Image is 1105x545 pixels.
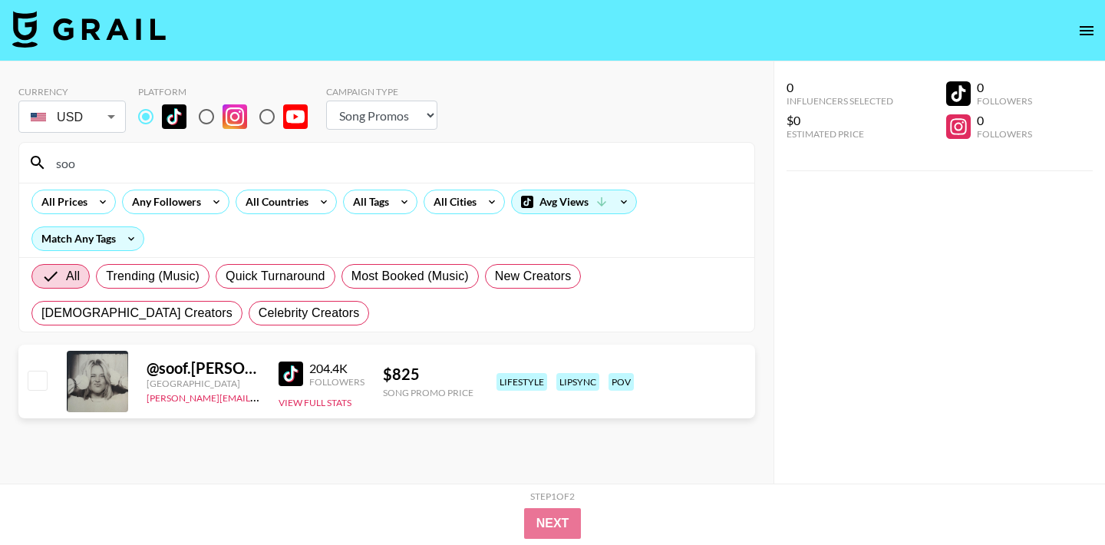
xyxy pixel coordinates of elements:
[1071,15,1102,46] button: open drawer
[530,490,575,502] div: Step 1 of 2
[351,267,469,286] span: Most Booked (Music)
[309,361,364,376] div: 204.4K
[787,80,893,95] div: 0
[424,190,480,213] div: All Cities
[496,373,547,391] div: lifestyle
[977,128,1032,140] div: Followers
[226,267,325,286] span: Quick Turnaround
[66,267,80,286] span: All
[147,389,374,404] a: [PERSON_NAME][EMAIL_ADDRESS][DOMAIN_NAME]
[977,113,1032,128] div: 0
[147,378,260,389] div: [GEOGRAPHIC_DATA]
[47,150,745,175] input: Search by User Name
[787,95,893,107] div: Influencers Selected
[609,373,634,391] div: pov
[162,104,186,129] img: TikTok
[787,113,893,128] div: $0
[495,267,572,286] span: New Creators
[279,397,351,408] button: View Full Stats
[147,358,260,378] div: @ soof.[PERSON_NAME]
[259,304,360,322] span: Celebrity Creators
[21,104,123,130] div: USD
[344,190,392,213] div: All Tags
[32,190,91,213] div: All Prices
[279,362,303,386] img: TikTok
[512,190,636,213] div: Avg Views
[977,95,1032,107] div: Followers
[283,104,308,129] img: YouTube
[223,104,247,129] img: Instagram
[41,304,233,322] span: [DEMOGRAPHIC_DATA] Creators
[383,387,473,398] div: Song Promo Price
[556,373,599,391] div: lipsync
[106,267,200,286] span: Trending (Music)
[138,86,320,97] div: Platform
[32,227,143,250] div: Match Any Tags
[383,365,473,384] div: $ 825
[12,11,166,48] img: Grail Talent
[18,86,126,97] div: Currency
[977,80,1032,95] div: 0
[326,86,437,97] div: Campaign Type
[309,376,364,388] div: Followers
[236,190,312,213] div: All Countries
[524,508,582,539] button: Next
[1028,468,1087,527] iframe: Drift Widget Chat Controller
[787,128,893,140] div: Estimated Price
[123,190,204,213] div: Any Followers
